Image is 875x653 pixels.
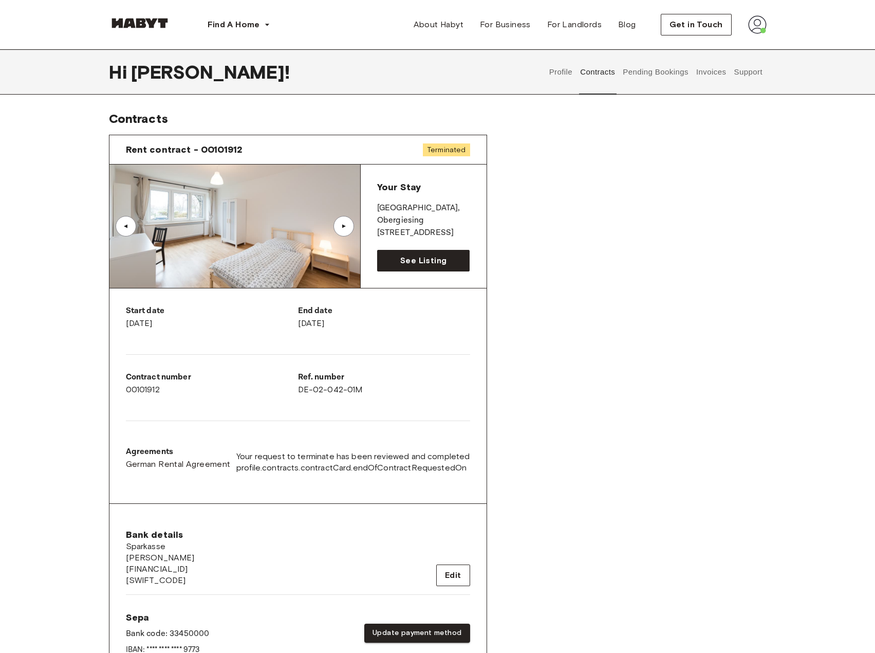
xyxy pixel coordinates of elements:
p: Start date [126,305,298,317]
span: About Habyt [414,19,463,31]
span: Rent contract - 00101912 [126,143,243,156]
span: Sepa [126,611,210,624]
a: See Listing [377,250,470,271]
p: End date [298,305,470,317]
span: [FINANCIAL_ID] [126,564,195,575]
button: Get in Touch [661,14,732,35]
span: Your Stay [377,182,421,193]
span: Hi [109,61,131,83]
a: For Landlords [539,14,610,35]
span: See Listing [400,255,446,267]
div: ▲ [339,223,349,229]
button: Contracts [579,49,617,95]
span: Sparkasse [126,541,195,552]
p: [GEOGRAPHIC_DATA] , Obergiesing [377,202,470,227]
span: For Landlords [547,19,602,31]
button: Pending Bookings [622,49,690,95]
div: ▲ [121,223,131,229]
span: Terminated [423,143,470,156]
a: German Rental Agreement [126,458,231,470]
div: 00101912 [126,371,298,396]
button: Edit [436,565,470,586]
a: Blog [610,14,644,35]
p: Agreements [126,446,231,458]
img: Image of the room [109,165,360,288]
div: [DATE] [298,305,470,330]
div: DE-02-042-01M [298,371,470,396]
button: Update payment method [364,624,470,643]
img: avatar [748,15,767,34]
button: Find A Home [199,14,278,35]
p: [STREET_ADDRESS] [377,227,470,239]
a: About Habyt [405,14,472,35]
span: Get in Touch [669,19,723,31]
span: Contracts [109,111,168,126]
span: profile.contracts.contractCard.endOfContractRequestedOn [236,462,470,474]
span: [PERSON_NAME] [126,552,195,564]
span: Your request to terminate has been reviewed and completed [236,451,470,462]
button: Profile [548,49,574,95]
span: [SWIFT_CODE] [126,575,195,586]
span: Bank details [126,529,195,541]
p: Bank code: 33450000 [126,628,210,640]
span: Blog [618,19,636,31]
span: Edit [445,569,461,582]
p: Contract number [126,371,298,384]
span: Find A Home [208,19,260,31]
span: For Business [480,19,531,31]
p: Ref. number [298,371,470,384]
div: user profile tabs [545,49,766,95]
div: [DATE] [126,305,298,330]
button: Support [733,49,764,95]
a: For Business [472,14,539,35]
span: [PERSON_NAME] ! [131,61,290,83]
img: Habyt [109,18,171,28]
button: Invoices [695,49,727,95]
